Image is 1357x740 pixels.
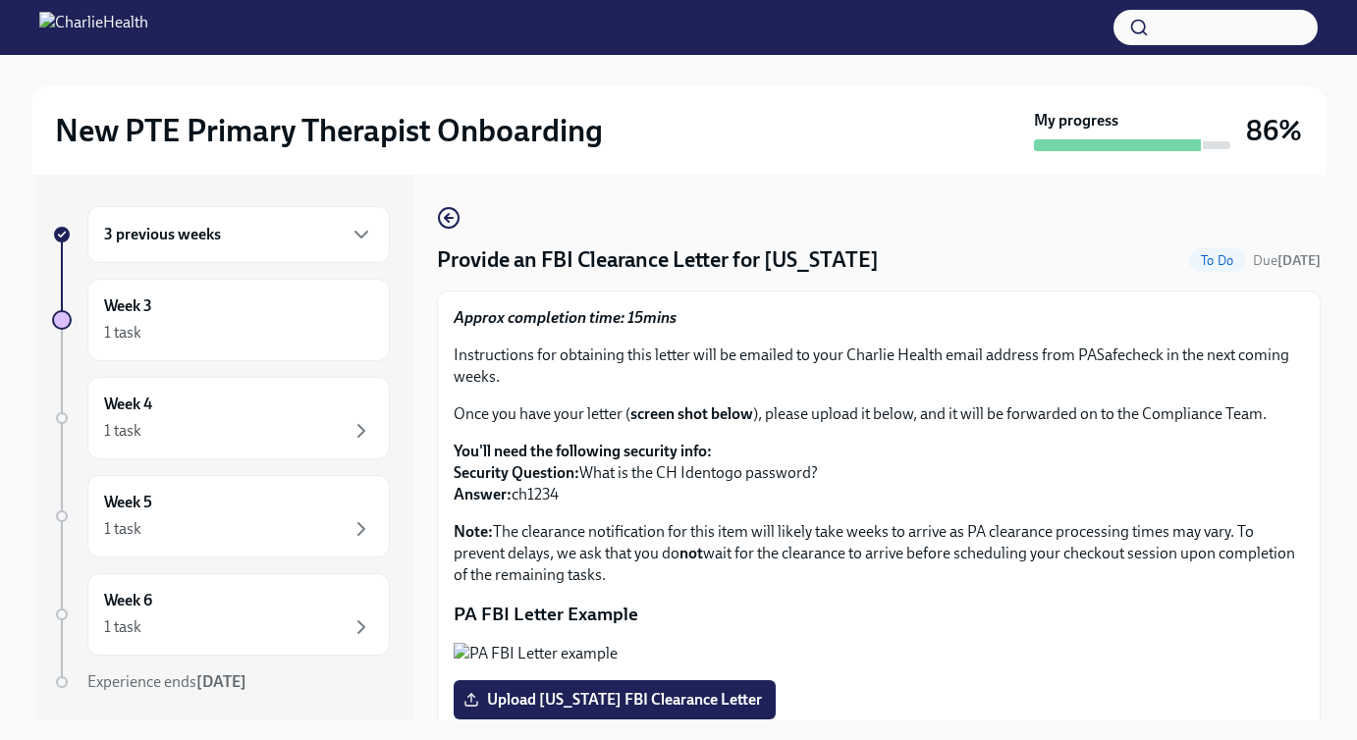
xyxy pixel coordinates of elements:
span: Upload [US_STATE] FBI Clearance Letter [467,690,762,710]
strong: screen shot below [630,404,753,423]
p: Once you have your letter ( ), please upload it below, and it will be forwarded on to the Complia... [454,403,1304,425]
h4: Provide an FBI Clearance Letter for [US_STATE] [437,245,879,275]
h3: 86% [1246,113,1302,148]
strong: [DATE] [1277,252,1321,269]
button: Zoom image [454,643,1304,664]
strong: Security Question: [454,463,579,482]
h6: Week 3 [104,295,152,317]
a: Week 31 task [52,279,390,361]
h6: Week 6 [104,590,152,611]
a: Week 61 task [52,573,390,656]
strong: Approx completion time: 15mins [454,308,677,327]
div: 1 task [104,616,141,638]
p: PA FBI Letter Example [454,602,1304,627]
p: Instructions for obtaining this letter will be emailed to your Charlie Health email address from ... [454,344,1304,388]
strong: My progress [1034,110,1118,132]
strong: not [679,544,703,562]
div: 1 task [104,420,141,442]
span: Experience ends [87,672,246,691]
span: October 30th, 2025 10:00 [1253,251,1321,270]
div: 1 task [104,518,141,540]
p: The clearance notification for this item will likely take weeks to arrive as PA clearance process... [454,521,1304,586]
span: Due [1253,252,1321,269]
h6: 3 previous weeks [104,224,221,245]
p: What is the CH Identogo password? ch1234 [454,441,1304,505]
div: 3 previous weeks [87,206,390,263]
h6: Week 4 [104,394,152,415]
strong: Answer: [454,485,512,503]
img: CharlieHealth [39,12,148,43]
span: To Do [1189,253,1245,268]
a: Week 41 task [52,377,390,459]
div: 1 task [104,322,141,344]
strong: Note: [454,522,493,541]
strong: You'll need the following security info: [454,442,712,460]
h6: Week 5 [104,492,152,513]
label: Upload [US_STATE] FBI Clearance Letter [454,680,776,719]
h2: New PTE Primary Therapist Onboarding [55,111,603,150]
a: Week 51 task [52,475,390,557]
strong: [DATE] [196,672,246,691]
